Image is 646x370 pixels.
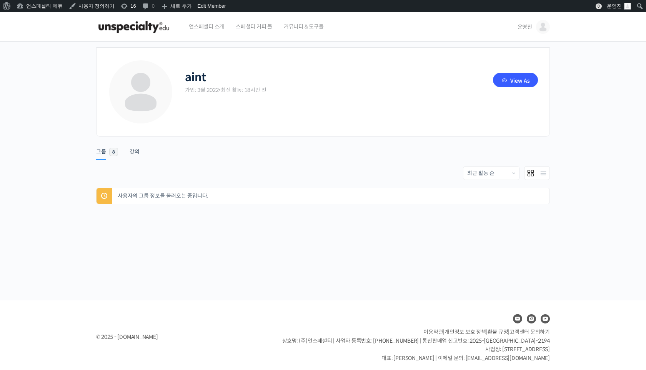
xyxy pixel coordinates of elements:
span: 운영진 [518,23,532,30]
div: 가입: 3월 2022 최신 활동: 18시간 전 [185,87,490,94]
span: • [219,87,221,93]
div: 그룹 [96,148,106,160]
h2: aint [185,71,206,84]
div: © 2025 - [DOMAIN_NAME] [96,332,263,342]
span: 8 [109,148,118,156]
a: 개인정보 보호 정책 [445,328,486,335]
a: 스페셜티 커피 몰 [232,12,276,42]
div: 강의 [130,148,140,160]
span: 언스페셜티 소개 [189,12,224,41]
a: 강의 [130,138,140,158]
span: 커뮤니티 & 도구들 [284,12,324,41]
p: | | | 상호명: (주)언스페셜티 | 사업자 등록번호: [PHONE_NUMBER] | 통신판매업 신고번호: 2025-[GEOGRAPHIC_DATA]-2194 사업장: [ST... [282,328,550,362]
span: 고객센터 문의하기 [509,328,550,335]
nav: Primary menu [96,138,550,158]
a: 언스페셜티 소개 [185,12,228,42]
a: 커뮤니티 & 도구들 [280,12,328,42]
p: 사용자의 그룹 정보를 불러오는 중입니다. [116,188,549,204]
img: Profile photo of aint [108,59,173,125]
a: 그룹 8 [96,138,118,158]
span: 0 [596,3,602,9]
a: 이용약관 [423,328,443,335]
a: View As [493,73,538,87]
span: 스페셜티 커피 몰 [236,12,272,41]
a: 운영진 [518,12,550,42]
a: 환불 규정 [488,328,508,335]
